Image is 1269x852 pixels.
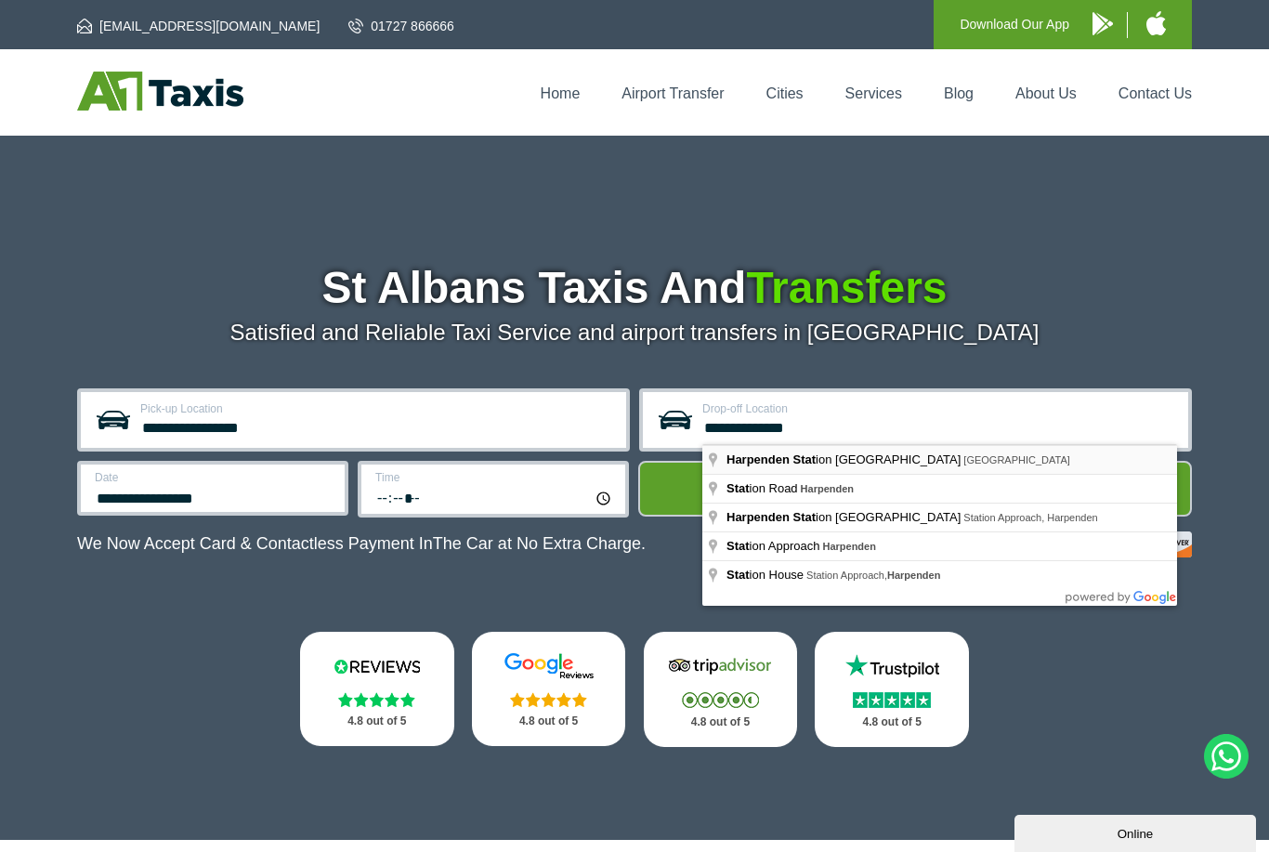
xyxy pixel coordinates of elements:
span: Harpenden [822,541,875,552]
button: Get Quote [638,461,1192,517]
p: 4.8 out of 5 [835,711,948,734]
img: Reviews.io [321,652,433,680]
img: Stars [510,692,587,707]
span: Harpenden Stat [726,452,816,466]
span: ion House [726,568,806,582]
span: ion Road [726,481,801,495]
p: 4.8 out of 5 [321,710,434,733]
img: Google [493,652,605,680]
label: Pick-up Location [140,403,615,414]
span: Harpenden [887,570,940,581]
p: 4.8 out of 5 [664,711,778,734]
h1: St Albans Taxis And [77,266,1192,310]
p: 4.8 out of 5 [492,710,606,733]
iframe: chat widget [1014,811,1260,852]
a: Blog [944,85,974,101]
span: Station Approach, [806,570,940,581]
span: ion Approach [726,539,822,553]
span: Transfers [746,263,947,312]
img: Trustpilot [836,652,948,680]
p: We Now Accept Card & Contactless Payment In [77,534,646,554]
a: [EMAIL_ADDRESS][DOMAIN_NAME] [77,17,320,35]
span: Harpenden [801,483,854,494]
span: [GEOGRAPHIC_DATA] [963,454,1070,465]
a: Airport Transfer [621,85,724,101]
img: Stars [853,692,931,708]
p: Satisfied and Reliable Taxi Service and airport transfers in [GEOGRAPHIC_DATA] [77,320,1192,346]
img: Stars [682,692,759,708]
a: Reviews.io Stars 4.8 out of 5 [300,632,454,746]
img: A1 Taxis iPhone App [1146,11,1166,35]
a: Trustpilot Stars 4.8 out of 5 [815,632,969,747]
a: Cities [766,85,804,101]
a: About Us [1015,85,1077,101]
a: 01727 866666 [348,17,454,35]
img: A1 Taxis St Albans LTD [77,72,243,111]
span: The Car at No Extra Charge. [433,534,646,553]
span: Station Approach, Harpenden [963,512,1097,523]
p: Download Our App [960,13,1069,36]
a: Home [541,85,581,101]
label: Time [375,472,614,483]
a: Tripadvisor Stars 4.8 out of 5 [644,632,798,747]
img: Stars [338,692,415,707]
span: ion [GEOGRAPHIC_DATA] [726,452,963,466]
a: Services [845,85,902,101]
label: Date [95,472,334,483]
a: Contact Us [1119,85,1192,101]
label: Drop-off Location [702,403,1177,414]
span: Stat [726,481,750,495]
span: ion [GEOGRAPHIC_DATA] [726,510,963,524]
span: Harpenden Stat [726,510,816,524]
span: Stat [726,568,750,582]
span: Stat [726,539,750,553]
img: Tripadvisor [664,652,776,680]
img: A1 Taxis Android App [1092,12,1113,35]
a: Google Stars 4.8 out of 5 [472,632,626,746]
